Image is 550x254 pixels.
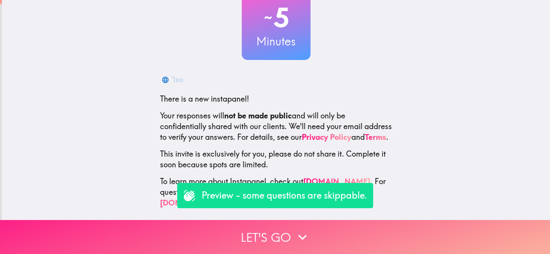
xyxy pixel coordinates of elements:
[263,6,273,29] span: ~
[242,33,311,49] h3: Minutes
[160,94,249,104] span: There is a new instapanel!
[160,149,392,170] p: This invite is exclusively for you, please do not share it. Complete it soon because spots are li...
[172,74,183,85] div: ไทย
[302,132,351,142] a: Privacy Policy
[303,176,370,186] a: [DOMAIN_NAME]
[160,176,392,208] p: To learn more about Instapanel, check out . For questions or help, email us at .
[242,2,311,33] h2: 5
[224,111,292,120] b: not be made public
[160,187,328,207] a: [EMAIL_ADDRESS][DOMAIN_NAME]
[160,110,392,142] p: Your responses will and will only be confidentially shared with our clients. We'll need your emai...
[365,132,386,142] a: Terms
[202,189,367,202] p: Preview - some questions are skippable.
[160,72,186,87] button: ไทย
